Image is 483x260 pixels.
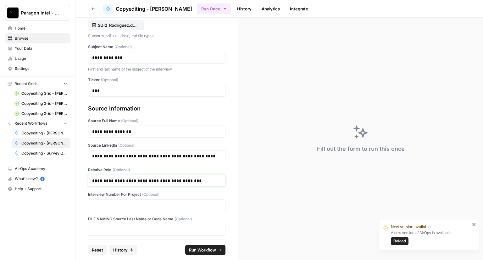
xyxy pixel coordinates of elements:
span: AirOps Academy [15,166,67,172]
button: close [472,222,476,227]
button: Recent Workflows [5,119,70,128]
span: Copyediting Grid - [PERSON_NAME] [21,91,67,96]
div: A new version of AirOps is available. [391,230,470,245]
button: Reload [391,237,408,245]
label: Relative Role [88,167,225,173]
button: Run Once [197,3,231,14]
span: Your Data [15,46,67,51]
span: (Optional) [101,77,118,83]
span: Copyediting - Survey Questions - [PERSON_NAME] [21,150,67,156]
a: Copyediting Grid - [PERSON_NAME] [12,99,70,109]
button: SUI2_Rodriguez.docx [88,20,144,30]
a: Analytics [258,4,284,14]
label: Source Full Name [88,118,225,124]
button: Workspace: Paragon Intel - Copyediting [5,5,70,21]
a: Home [5,23,70,33]
button: History [109,245,137,255]
p: Supports .pdf, .txt, .docx, .md file types [88,33,225,39]
span: Help + Support [15,186,67,192]
span: Copyediting - [PERSON_NAME] [116,5,192,13]
label: FILE NAMING Source Last Name or Code Name [88,216,225,222]
a: 5 [40,177,45,181]
span: Recent Workflows [14,121,47,126]
a: History [233,4,255,14]
a: Copyediting Grid - [PERSON_NAME] [12,109,70,119]
span: History [113,247,128,253]
span: Browse [15,36,67,41]
button: Reset [88,245,107,255]
a: Copyediting - [PERSON_NAME] [103,4,192,14]
a: Your Data [5,43,70,54]
img: Paragon Intel - Copyediting Logo [7,7,19,19]
a: Integrate [286,4,312,14]
div: What's new? [5,174,70,184]
div: Source Information [88,104,225,113]
p: SUI2_Rodriguez.docx [98,22,138,28]
span: Usage [15,56,67,61]
span: Paragon Intel - Copyediting [21,10,59,16]
span: Reload [393,238,406,244]
span: Run Workflow [189,247,216,253]
span: Reset [92,247,103,253]
span: (Optional) [114,44,132,50]
div: Fill out the form to run this once [317,144,405,153]
span: Copyediting Grid - [PERSON_NAME] [21,101,67,106]
p: First and last name of the subject of the interview [88,66,225,72]
span: Home [15,25,67,31]
a: Copyediting Grid - [PERSON_NAME] [12,88,70,99]
span: Settings [15,66,67,71]
button: Run Workflow [185,245,225,255]
span: Copyediting - [PERSON_NAME] [21,130,67,136]
span: New version available [391,224,430,230]
button: What's new? 5 [5,174,70,184]
span: (Optional) [118,143,136,148]
label: Ticker [88,77,225,83]
a: Copyediting - [PERSON_NAME] [12,128,70,138]
span: Copyediting - [PERSON_NAME] [21,140,67,146]
span: Recent Grids [14,81,37,87]
a: Browse [5,33,70,43]
span: (Optional) [175,216,192,222]
text: 5 [42,177,43,180]
a: Copyediting - Survey Questions - [PERSON_NAME] [12,148,70,158]
span: Copyediting Grid - [PERSON_NAME] [21,111,67,116]
a: Copyediting - [PERSON_NAME] [12,138,70,148]
label: Source LinkedIn [88,143,225,148]
span: (Optional) [121,118,138,124]
a: Settings [5,64,70,74]
button: Help + Support [5,184,70,194]
button: Recent Grids [5,79,70,88]
span: (Optional) [113,167,130,173]
label: Subject Name [88,44,225,50]
label: Interview Number For Project [88,192,225,197]
span: (Optional) [142,192,159,197]
a: AirOps Academy [5,164,70,174]
a: Usage [5,54,70,64]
